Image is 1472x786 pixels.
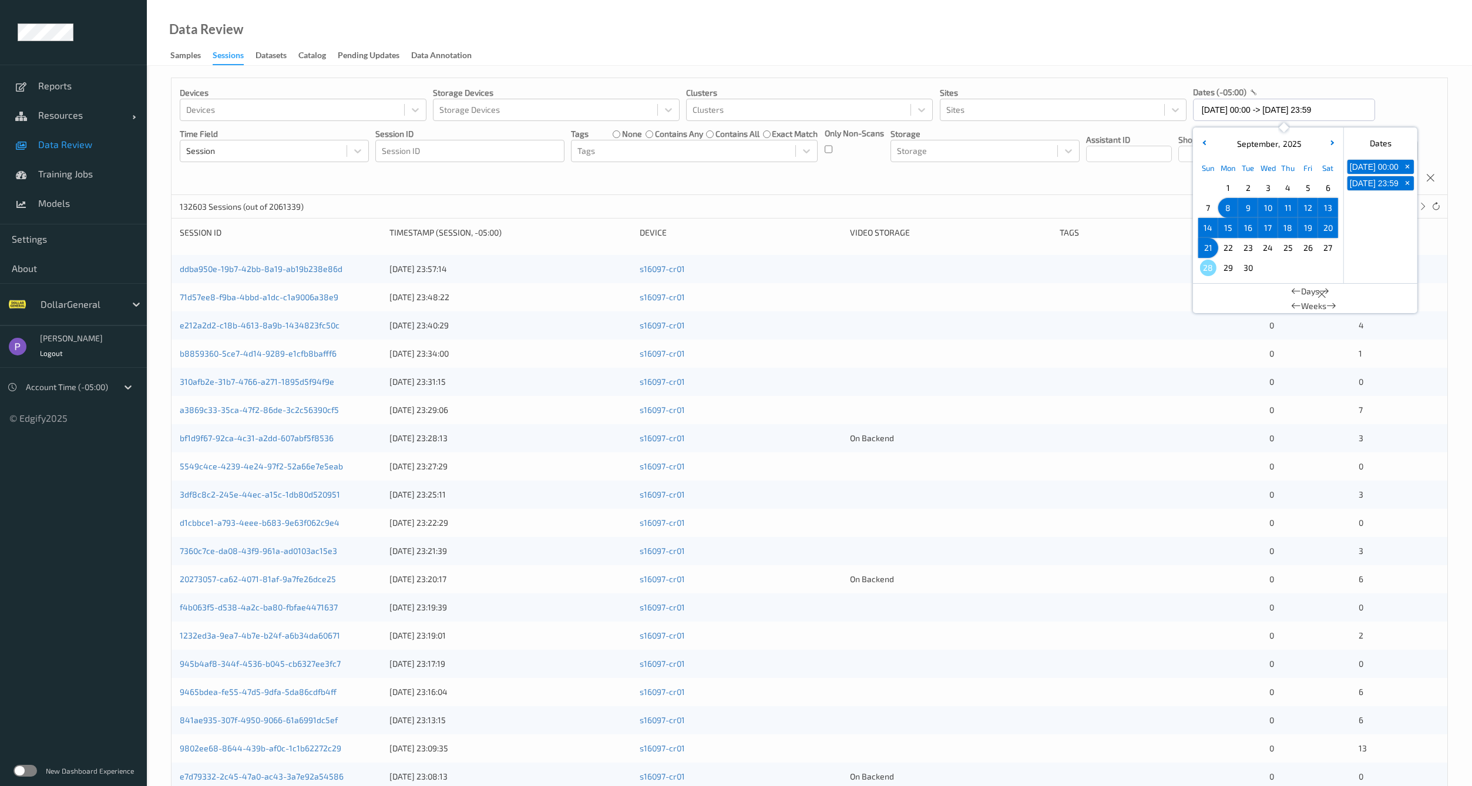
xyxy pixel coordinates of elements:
div: On Backend [850,432,1051,444]
span: 0 [1269,405,1274,415]
div: Choose Saturday September 27 of 2025 [1318,238,1338,258]
p: Sites [940,87,1187,99]
p: Storage [890,128,1080,140]
div: [DATE] 23:28:13 [389,432,631,444]
div: [DATE] 23:19:39 [389,602,631,613]
p: Shopper ID [1178,134,1264,146]
label: exact match [772,128,818,140]
div: Choose Sunday September 21 of 2025 [1198,238,1218,258]
div: Choose Tuesday September 30 of 2025 [1238,258,1258,278]
div: Fri [1298,158,1318,178]
div: Choose Sunday September 28 of 2025 [1198,258,1218,278]
span: 0 [1269,320,1274,330]
div: [DATE] 23:19:01 [389,630,631,641]
p: 132603 Sessions (out of 2061339) [180,201,304,213]
div: [DATE] 23:21:39 [389,545,631,557]
div: Choose Friday September 12 of 2025 [1298,198,1318,218]
span: 0 [1359,461,1363,471]
div: Choose Wednesday October 01 of 2025 [1258,258,1278,278]
span: 18 [1280,220,1296,236]
span: 0 [1359,377,1363,387]
span: 2 [1240,180,1256,196]
div: On Backend [850,573,1051,585]
span: + [1401,161,1413,173]
span: 1 [1220,180,1236,196]
a: e7d79332-2c45-47a0-ac43-3a7e92a54586 [180,771,344,781]
a: 310afb2e-31b7-4766-a271-1895d5f94f9e [180,377,334,387]
div: Choose Monday September 22 of 2025 [1218,238,1238,258]
button: [DATE] 00:00 [1347,160,1401,174]
div: Choose Sunday August 31 of 2025 [1198,178,1218,198]
span: 2 [1359,630,1363,640]
span: 0 [1269,659,1274,669]
div: Choose Saturday October 04 of 2025 [1318,258,1338,278]
div: Choose Monday September 01 of 2025 [1218,178,1238,198]
span: 1 [1359,348,1362,358]
div: Tue [1238,158,1258,178]
a: s16097-cr01 [640,659,685,669]
span: 26 [1300,240,1316,256]
div: [DATE] 23:22:29 [389,517,631,529]
span: 28 [1200,260,1216,276]
a: f4b063f5-d538-4a2c-ba80-fbfae4471637 [180,602,338,612]
div: [DATE] 23:34:00 [389,348,631,360]
button: + [1401,160,1414,174]
a: 3df8c8c2-245e-44ec-a15c-1db80d520951 [180,489,340,499]
a: 5549c4ce-4239-4e24-97f2-52a66e7e5eab [180,461,343,471]
a: e212a2d2-c18b-4613-8a9b-1434823fc50c [180,320,340,330]
a: s16097-cr01 [640,602,685,612]
span: Days [1301,285,1319,297]
span: 0 [1269,771,1274,781]
a: s16097-cr01 [640,489,685,499]
div: [DATE] 23:25:11 [389,489,631,501]
span: 0 [1269,715,1274,725]
div: Samples [170,49,201,64]
span: 22 [1220,240,1236,256]
a: 7360c7ce-da08-43f9-961a-ad0103ac15e3 [180,546,337,556]
p: Time Field [180,128,369,140]
span: 27 [1320,240,1336,256]
a: 1232ed3a-9ea7-4b7e-b24f-a6b34da60671 [180,630,340,640]
div: Choose Saturday September 06 of 2025 [1318,178,1338,198]
span: 21 [1200,240,1216,256]
div: [DATE] 23:17:19 [389,658,631,670]
div: [DATE] 23:08:13 [389,771,631,782]
a: s16097-cr01 [640,292,685,302]
div: Choose Sunday September 07 of 2025 [1198,198,1218,218]
a: 945b4af8-344f-4536-b045-cb6327ee3fc7 [180,659,341,669]
div: Datasets [256,49,287,64]
button: + [1401,176,1414,190]
a: s16097-cr01 [640,461,685,471]
span: 12 [1300,200,1316,216]
span: 6 [1359,687,1363,697]
div: Tags [1060,227,1261,239]
div: Mon [1218,158,1238,178]
span: 3 [1359,433,1363,443]
span: + [1401,177,1413,190]
span: 30 [1240,260,1256,276]
a: s16097-cr01 [640,264,685,274]
div: Choose Thursday September 04 of 2025 [1278,178,1298,198]
div: Device [640,227,841,239]
div: [DATE] 23:29:06 [389,404,631,416]
a: s16097-cr01 [640,405,685,415]
div: Choose Thursday September 18 of 2025 [1278,218,1298,238]
a: 71d57ee8-f9ba-4bbd-a1dc-c1a9006a38e9 [180,292,338,302]
div: Choose Thursday October 02 of 2025 [1278,258,1298,278]
div: Choose Wednesday September 24 of 2025 [1258,238,1278,258]
span: 0 [1269,602,1274,612]
div: Wed [1258,158,1278,178]
div: Choose Friday September 26 of 2025 [1298,238,1318,258]
div: Choose Tuesday September 09 of 2025 [1238,198,1258,218]
label: contains any [655,128,703,140]
span: 0 [1269,489,1274,499]
span: 23 [1240,240,1256,256]
span: 0 [1359,659,1363,669]
span: 0 [1269,461,1274,471]
span: 7 [1359,405,1363,415]
div: Choose Friday September 19 of 2025 [1298,218,1318,238]
div: [DATE] 23:57:14 [389,263,631,275]
span: 17 [1260,220,1276,236]
a: Catalog [298,48,338,64]
p: Assistant ID [1086,134,1172,146]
